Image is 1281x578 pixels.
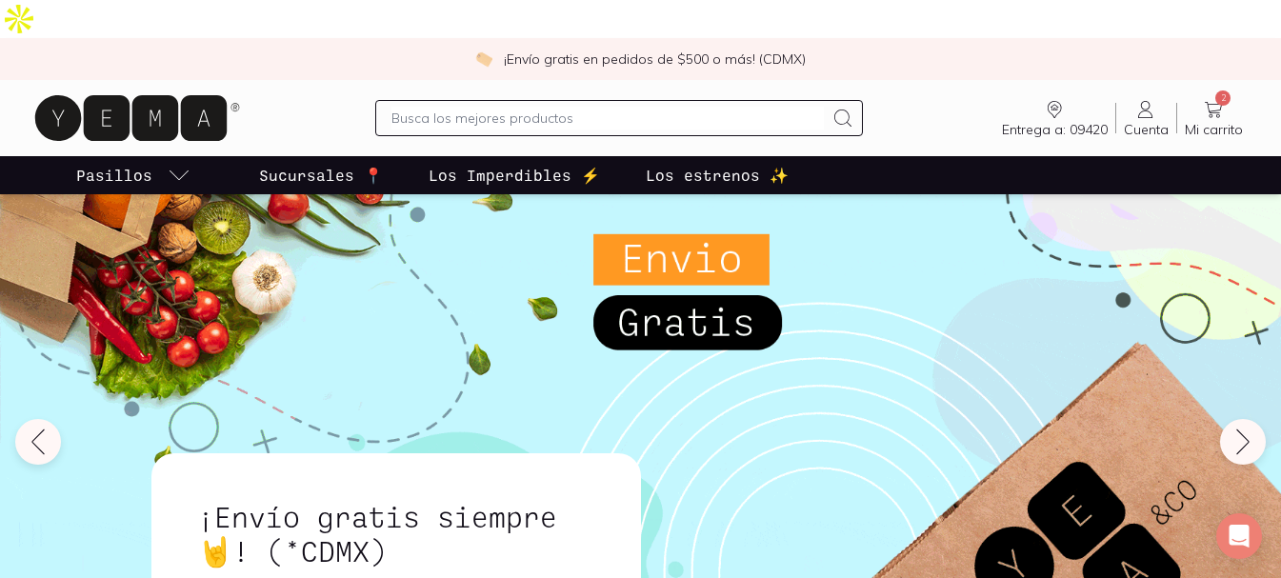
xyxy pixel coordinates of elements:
[391,107,824,130] input: Busca los mejores productos
[425,156,604,194] a: Los Imperdibles ⚡️
[994,98,1115,138] a: Entrega a: 09420
[76,164,152,187] p: Pasillos
[504,50,806,69] p: ¡Envío gratis en pedidos de $500 o más! (CDMX)
[1185,121,1243,138] span: Mi carrito
[1177,98,1251,138] a: 2Mi carrito
[1124,121,1169,138] span: Cuenta
[475,50,492,68] img: check
[255,156,387,194] a: Sucursales 📍
[197,499,595,568] h1: ¡Envío gratis siempre🤘! (*CDMX)
[72,156,194,194] a: pasillo-todos-link
[429,164,600,187] p: Los Imperdibles ⚡️
[646,164,789,187] p: Los estrenos ✨
[259,164,383,187] p: Sucursales 📍
[1215,90,1231,106] span: 2
[1002,121,1108,138] span: Entrega a: 09420
[1216,513,1262,559] div: Open Intercom Messenger
[642,156,792,194] a: Los estrenos ✨
[1116,98,1176,138] a: Cuenta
